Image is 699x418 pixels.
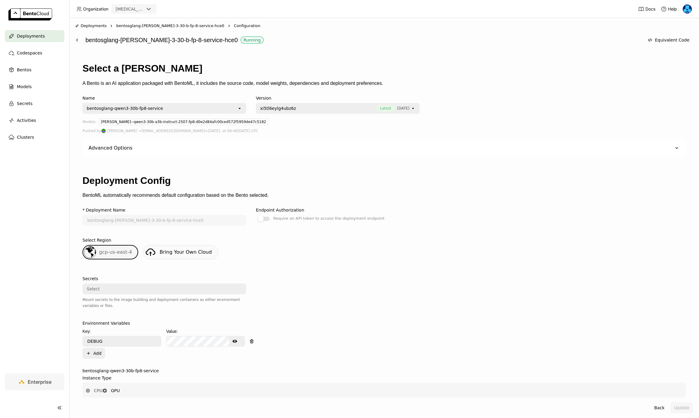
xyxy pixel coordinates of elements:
span: [PERSON_NAME] <[EMAIL_ADDRESS][DOMAIN_NAME]> [107,128,208,134]
div: Endpoint Authorization [256,208,304,212]
div: Version [256,96,420,101]
a: Bentos [5,64,64,76]
span: Models [17,83,32,90]
a: Activities [5,114,64,126]
svg: open [411,106,415,111]
div: [MEDICAL_DATA] [116,6,144,12]
div: Mount secrets to the image building and deployment containers as either environment variables or ... [82,297,246,309]
a: Secrets [5,98,64,110]
input: Selected [object Object]. [410,105,411,111]
button: Update [670,402,693,413]
span: Deployments [81,23,107,29]
input: name of deployment (autogenerated if blank) [83,215,246,225]
div: Help [661,6,677,12]
div: Select [87,286,100,292]
div: Advanced Options [82,140,686,156]
div: Instance Type [82,376,111,380]
span: xi5tl6eylg4ubz6z [260,105,296,111]
div: Secrets [82,276,98,281]
button: Add [82,348,105,359]
span: GPU [111,388,120,394]
a: Docs [638,6,655,12]
div: Value: [166,328,245,335]
div: Models: [82,119,96,128]
span: Codespaces [17,49,42,57]
div: Advanced Options [89,145,132,151]
span: Configuration [234,23,260,29]
svg: Show password text [232,339,237,344]
span: Enterprise [28,379,51,385]
div: Running [244,38,261,42]
button: Equivalent Code [644,35,693,45]
div: Require an API token to access the deployment endpoint [273,215,384,222]
img: Shenyang Zhao [101,129,106,133]
div: Select Region [82,238,111,243]
button: Show password text [229,336,240,346]
svg: Right [109,23,114,28]
a: Bring Your Own Cloud [143,245,218,259]
div: Deployments [75,23,107,29]
h1: Select a [PERSON_NAME] [82,63,686,74]
span: Docs [645,6,655,12]
span: bentosglang-[PERSON_NAME]-3-30-b-fp-8-service-hce0 [116,23,224,29]
span: Bentos [17,66,31,73]
a: Enterprise [5,373,64,390]
input: Key [83,336,161,346]
div: gcp-us-east-4 [82,245,138,259]
a: Deployments [5,30,64,42]
label: bentosglang-qwen3-30b-fp8-service [82,368,686,373]
span: Activities [17,117,36,124]
span: CPU [94,388,102,394]
img: Yi Guo [683,5,692,14]
svg: open [237,106,242,111]
p: BentoML automatically recommends default configuration based on the Bento selected. [82,193,686,198]
div: Key: [82,328,161,335]
svg: Plus [86,351,91,356]
span: Organization [83,6,108,12]
span: Secrets [17,100,33,107]
div: [PERSON_NAME]--qwen3-30b-a3b-instruct-2507-fp8:d0e2d84afc00ced572f5959de47c5182 [99,119,268,125]
div: bentosglang-qwen3-30b-fp8-service [87,105,163,111]
div: bentosglang-[PERSON_NAME]-3-30-b-fp-8-service-hce0 [85,34,641,46]
span: gcp-us-east-4 [99,249,132,255]
nav: Breadcrumbs navigation [75,23,693,29]
div: Deployment Name [86,208,125,212]
button: Back [651,402,668,413]
span: Latest [376,105,395,111]
span: Bring Your Own Cloud [160,249,212,255]
svg: Right [227,23,231,28]
img: logo [8,8,52,20]
h1: Deployment Config [82,175,686,186]
span: [DATE] [397,105,409,111]
p: A Bento is an AI application packaged with BentoML, it includes the source code, model weights, d... [82,81,686,86]
svg: Down [674,145,680,151]
span: Clusters [17,134,34,141]
a: Codespaces [5,47,64,59]
span: Deployments [17,33,45,40]
div: Pushed by [DATE], at 08:46[DATE] UTC [82,128,686,134]
div: Name [82,96,246,101]
a: Models [5,81,64,93]
span: Help [668,6,677,12]
a: Clusters [5,131,64,143]
div: Environment Variables [82,321,130,326]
